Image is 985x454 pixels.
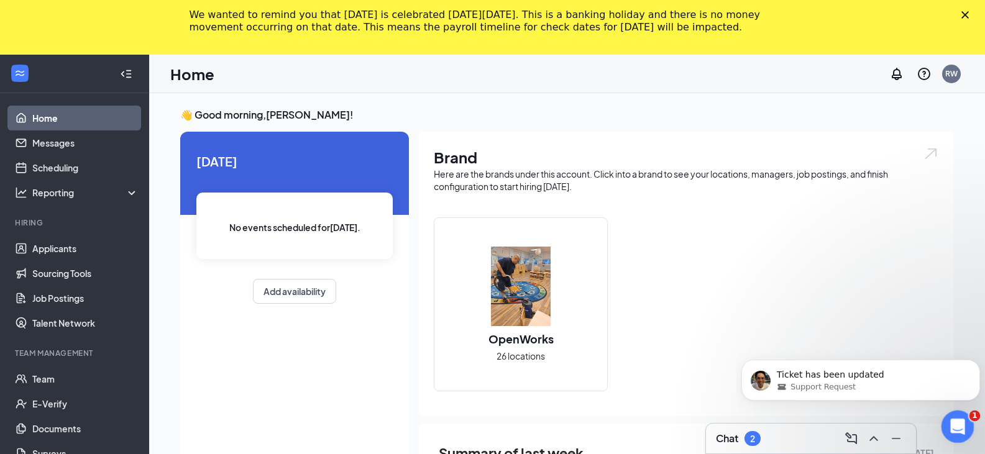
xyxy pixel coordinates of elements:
div: Close [961,11,974,19]
img: OpenWorks [481,247,561,326]
a: Sourcing Tools [32,261,139,286]
svg: ChevronUp [866,431,881,446]
button: Add availability [253,279,336,304]
a: Team [32,366,139,391]
svg: WorkstreamLogo [14,67,26,79]
span: [DATE] [196,152,393,171]
h3: 👋 Good morning, [PERSON_NAME] ! [180,108,954,122]
button: Minimize [886,429,906,448]
button: ChevronUp [864,429,884,448]
svg: Minimize [889,431,904,446]
h1: Home [170,63,214,84]
h1: Brand [434,147,939,168]
svg: Collapse [120,68,132,80]
a: Messages [32,130,139,155]
span: 1 [969,411,981,422]
div: We wanted to remind you that [DATE] is celebrated [DATE][DATE]. This is a banking holiday and the... [190,9,776,34]
svg: Notifications [889,66,904,81]
a: Talent Network [32,311,139,335]
a: E-Verify [32,391,139,416]
span: 26 locations [497,349,545,363]
svg: Analysis [15,186,27,199]
a: Applicants [32,236,139,261]
div: Team Management [15,348,136,358]
div: Reporting [32,186,139,199]
a: Home [32,106,139,130]
div: Here are the brands under this account. Click into a brand to see your locations, managers, job p... [434,168,939,193]
a: Documents [32,416,139,441]
iframe: Intercom live chat [941,411,974,443]
h3: Chat [716,432,738,445]
svg: QuestionInfo [917,66,932,81]
button: ComposeMessage [841,429,861,448]
a: Job Postings [32,286,139,311]
img: open.6027fd2a22e1237b5b06.svg [923,147,939,161]
svg: ComposeMessage [844,431,859,446]
a: Scheduling [32,155,139,180]
iframe: Intercom notifications message [736,334,985,420]
div: 2 [750,434,755,444]
div: RW [945,68,958,79]
span: No events scheduled for [DATE] . [229,220,360,234]
div: Hiring [15,217,136,228]
h2: OpenWorks [476,331,566,347]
